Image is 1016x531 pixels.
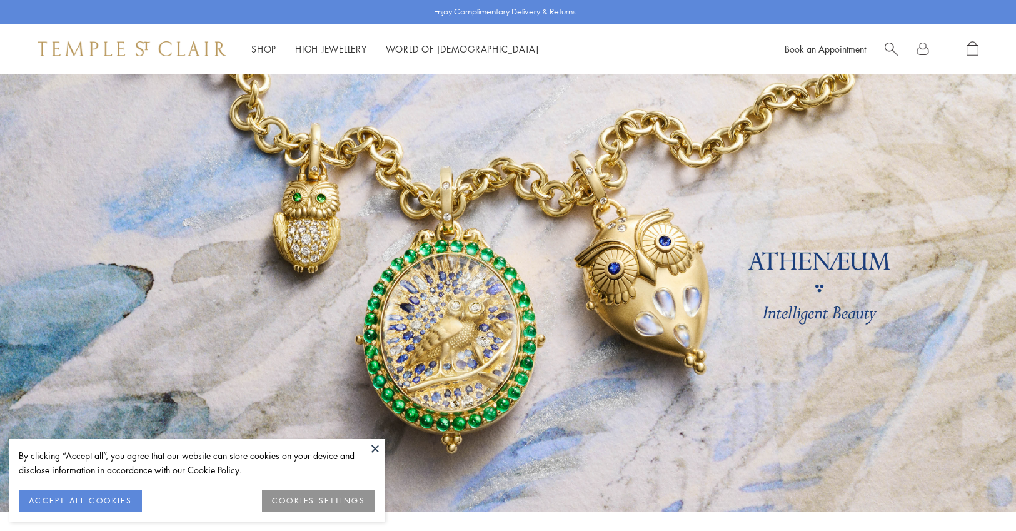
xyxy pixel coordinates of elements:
a: High JewelleryHigh Jewellery [295,43,367,55]
a: Open Shopping Bag [967,41,978,57]
img: Temple St. Clair [38,41,226,56]
a: ShopShop [251,43,276,55]
nav: Main navigation [251,41,539,57]
iframe: Gorgias live chat messenger [953,472,1003,518]
button: COOKIES SETTINGS [262,490,375,512]
a: World of [DEMOGRAPHIC_DATA]World of [DEMOGRAPHIC_DATA] [386,43,539,55]
button: ACCEPT ALL COOKIES [19,490,142,512]
p: Enjoy Complimentary Delivery & Returns [434,6,576,18]
a: Book an Appointment [785,43,866,55]
div: By clicking “Accept all”, you agree that our website can store cookies on your device and disclos... [19,448,375,477]
a: Search [885,41,898,57]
